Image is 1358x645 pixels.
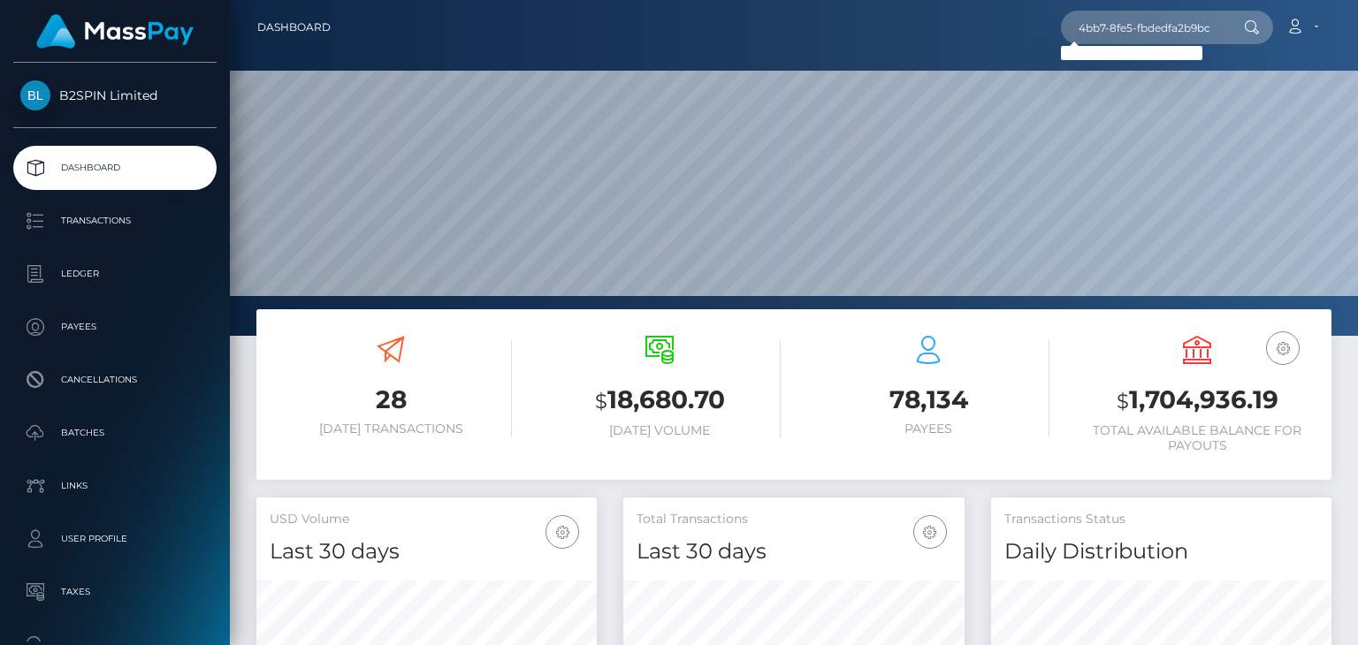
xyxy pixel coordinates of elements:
h3: 1,704,936.19 [1076,383,1318,419]
h6: [DATE] Transactions [270,421,512,436]
a: Taxes [13,570,217,614]
a: Batches [13,411,217,455]
a: Dashboard [257,9,331,46]
span: B2SPIN Limited [13,87,217,103]
h4: Daily Distribution [1004,536,1318,567]
small: $ [1117,389,1129,414]
p: Dashboard [20,155,210,181]
a: Links [13,464,217,508]
img: B2SPIN Limited [20,80,50,110]
a: Cancellations [13,358,217,402]
h5: Total Transactions [637,511,950,528]
h4: Last 30 days [637,536,950,567]
p: Transactions [20,208,210,234]
h3: 28 [270,383,512,417]
h3: 18,680.70 [538,383,781,419]
h3: 78,134 [807,383,1049,417]
h6: Total Available Balance for Payouts [1076,423,1318,453]
a: User Profile [13,517,217,561]
h5: USD Volume [270,511,584,528]
small: $ [595,389,607,414]
p: User Profile [20,526,210,552]
p: Ledger [20,261,210,287]
h6: Payees [807,421,1049,436]
p: Batches [20,420,210,446]
p: Cancellations [20,367,210,393]
a: Dashboard [13,146,217,190]
img: MassPay Logo [36,14,194,49]
h6: [DATE] Volume [538,423,781,438]
a: Payees [13,305,217,349]
a: Ledger [13,252,217,296]
a: Transactions [13,199,217,243]
h4: Last 30 days [270,536,584,567]
h5: Transactions Status [1004,511,1318,528]
input: Search... [1061,11,1227,44]
p: Links [20,473,210,499]
p: Taxes [20,579,210,605]
p: Payees [20,314,210,340]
